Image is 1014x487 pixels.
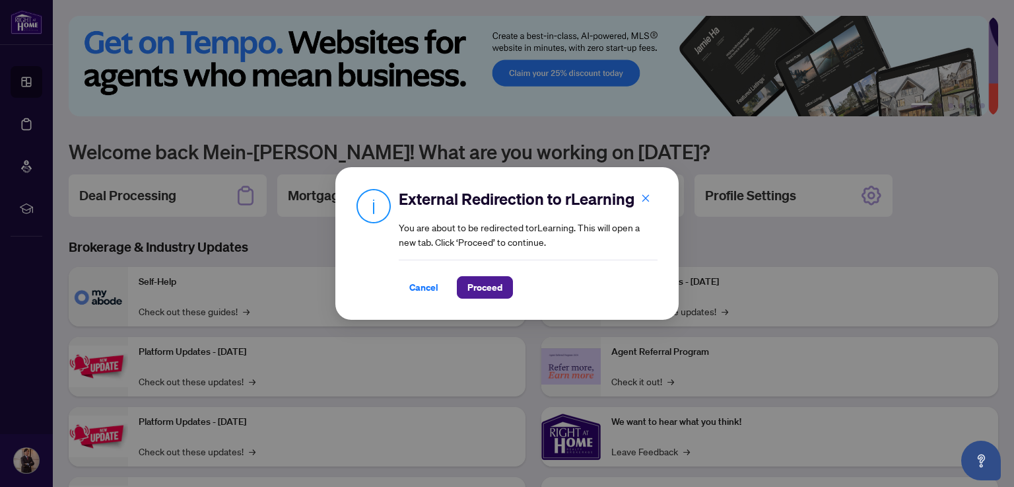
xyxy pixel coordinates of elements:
[467,277,502,298] span: Proceed
[399,188,658,209] h2: External Redirection to rLearning
[641,194,650,203] span: close
[356,188,391,223] img: Info Icon
[409,277,438,298] span: Cancel
[961,441,1001,480] button: Open asap
[399,276,449,299] button: Cancel
[457,276,513,299] button: Proceed
[399,188,658,299] div: You are about to be redirected to rLearning . This will open a new tab. Click ‘Proceed’ to continue.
